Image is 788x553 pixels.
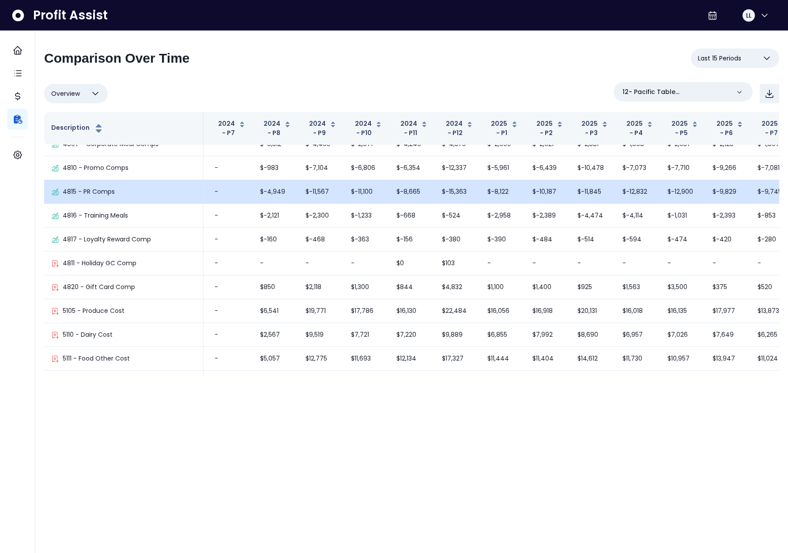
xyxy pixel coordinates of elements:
[705,275,750,299] td: $375
[63,354,130,363] p: 5111 - Food Other Cost
[525,252,570,275] td: -
[615,299,660,323] td: $16,018
[705,371,750,395] td: $2,243
[705,204,750,228] td: $-2,393
[525,371,570,395] td: $2,010
[389,275,435,299] td: $844
[63,306,124,316] p: 5105 - Produce Cost
[615,252,660,275] td: -
[344,252,389,275] td: -
[570,347,615,371] td: $14,612
[253,252,298,275] td: -
[570,275,615,299] td: $925
[525,228,570,252] td: $-484
[253,156,298,180] td: $-983
[63,163,128,173] p: 4810 - Promo Comps
[660,180,705,204] td: $-12,900
[344,180,389,204] td: $-11,100
[344,371,389,395] td: $2,283
[207,228,253,252] td: -
[298,323,344,347] td: $9,519
[525,156,570,180] td: $-6,439
[344,347,389,371] td: $11,693
[389,347,435,371] td: $12,134
[207,275,253,299] td: -
[713,119,743,138] button: 2025 - P6
[253,204,298,228] td: $-2,121
[298,371,344,395] td: $2,500
[63,259,136,268] p: 4811 - Holiday GC Comp
[570,156,615,180] td: $-10,478
[298,299,344,323] td: $19,771
[570,180,615,204] td: $-11,845
[480,180,525,204] td: $-8,122
[389,204,435,228] td: $-668
[63,235,151,244] p: 4817 - Loyalty Reward Comp
[480,156,525,180] td: $-5,961
[33,8,108,23] span: Profit Assist
[435,323,480,347] td: $9,889
[207,323,253,347] td: -
[660,371,705,395] td: $2,247
[207,204,253,228] td: -
[480,371,525,395] td: $1,819
[298,156,344,180] td: $-7,104
[615,275,660,299] td: $1,563
[660,275,705,299] td: $3,500
[215,119,246,138] button: 2024 - P7
[525,180,570,204] td: $-10,187
[705,299,750,323] td: $17,977
[396,119,428,138] button: 2024 - P11
[435,228,480,252] td: $-380
[698,53,741,64] span: Last 15 Periods
[622,87,730,97] p: 12- Pacific Table Southlake(R365)
[615,228,660,252] td: $-594
[435,156,480,180] td: $-12,337
[344,228,389,252] td: $-363
[298,204,344,228] td: $-2,300
[298,347,344,371] td: $12,775
[480,275,525,299] td: $1,100
[260,119,291,138] button: 2024 - P8
[435,347,480,371] td: $17,327
[63,330,113,339] p: 5110 - Dairy Cost
[525,347,570,371] td: $11,404
[705,180,750,204] td: $-9,829
[480,347,525,371] td: $11,444
[207,347,253,371] td: -
[660,323,705,347] td: $7,026
[344,323,389,347] td: $7,721
[298,252,344,275] td: -
[207,299,253,323] td: -
[525,299,570,323] td: $16,918
[525,204,570,228] td: $-2,389
[389,156,435,180] td: $-6,354
[705,156,750,180] td: $-9,266
[63,282,135,292] p: 4820 - Gift Card Comp
[705,347,750,371] td: $13,947
[660,204,705,228] td: $-1,031
[480,228,525,252] td: $-390
[389,371,435,395] td: $2,289
[705,228,750,252] td: $-420
[480,323,525,347] td: $6,855
[435,204,480,228] td: $-524
[389,180,435,204] td: $-8,665
[253,323,298,347] td: $2,567
[435,275,480,299] td: $4,832
[480,204,525,228] td: $-2,958
[615,156,660,180] td: $-7,073
[253,228,298,252] td: $-160
[253,275,298,299] td: $850
[207,156,253,180] td: -
[570,323,615,347] td: $8,690
[207,180,253,204] td: -
[298,180,344,204] td: $-11,567
[615,180,660,204] td: $-12,832
[435,371,480,395] td: $2,449
[435,299,480,323] td: $22,484
[389,252,435,275] td: $0
[746,11,751,20] span: LL
[705,252,750,275] td: -
[577,119,608,138] button: 2025 - P3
